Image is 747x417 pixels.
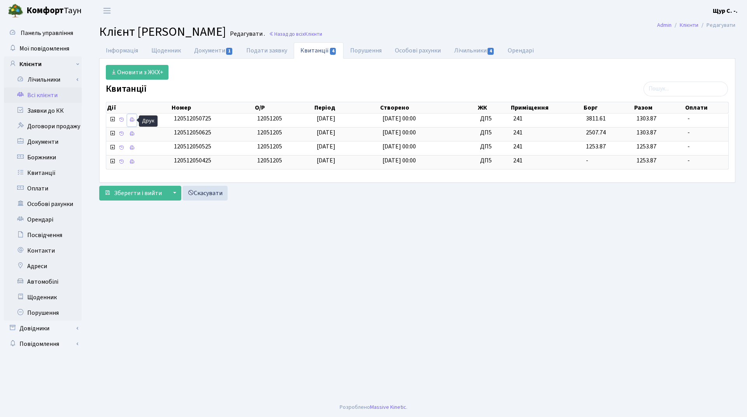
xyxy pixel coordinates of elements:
[4,87,82,103] a: Всі клієнти
[106,65,168,80] a: Оновити з ЖКХ+
[240,42,294,59] a: Подати заявку
[687,128,725,137] span: -
[26,4,64,17] b: Комфорт
[340,403,407,412] div: Розроблено .
[317,114,335,123] span: [DATE]
[645,17,747,33] nav: breadcrumb
[637,156,656,165] span: 1253.87
[4,41,82,56] a: Мої повідомлення
[4,336,82,352] a: Повідомлення
[8,3,23,19] img: logo.png
[4,305,82,321] a: Порушення
[513,156,580,165] span: 241
[586,156,588,165] span: -
[687,156,725,165] span: -
[687,142,725,151] span: -
[99,23,226,41] span: Клієнт [PERSON_NAME]
[4,227,82,243] a: Посвідчення
[477,102,510,113] th: ЖК
[4,103,82,119] a: Заявки до КК
[4,134,82,150] a: Документи
[4,56,82,72] a: Клієнти
[317,142,335,151] span: [DATE]
[637,128,656,137] span: 1303.87
[257,114,282,123] span: 12051205
[106,102,171,113] th: Дії
[26,4,82,17] span: Таун
[174,156,211,165] span: 120512050425
[99,186,167,201] button: Зберегти і вийти
[269,30,322,38] a: Назад до всіхКлієнти
[174,142,211,151] span: 120512050525
[382,156,416,165] span: [DATE] 00:00
[388,42,447,59] a: Особові рахунки
[657,21,672,29] a: Admin
[106,84,147,95] label: Квитанції
[487,48,494,55] span: 4
[447,42,501,59] a: Лічильники
[228,30,265,38] small: Редагувати .
[145,42,188,59] a: Щоденник
[513,128,580,137] span: 241
[4,258,82,274] a: Адреси
[99,42,145,59] a: Інформація
[114,189,162,197] span: Зберегти і вийти
[379,102,477,113] th: Створено
[257,156,282,165] span: 12051205
[480,128,507,137] span: ДП5
[633,102,684,113] th: Разом
[480,142,507,151] span: ДП5
[317,156,335,165] span: [DATE]
[174,128,211,137] span: 120512050625
[4,25,82,41] a: Панель управління
[637,142,656,151] span: 1253.87
[644,82,728,96] input: Пошук...
[4,181,82,196] a: Оплати
[9,72,82,87] a: Лічильники
[586,114,606,123] span: 3811.61
[687,114,725,123] span: -
[684,102,728,113] th: Оплати
[174,114,211,123] span: 120512050725
[370,403,406,411] a: Massive Kinetic
[4,150,82,165] a: Боржники
[480,156,507,165] span: ДП5
[382,128,416,137] span: [DATE] 00:00
[637,114,656,123] span: 1303.87
[382,114,416,123] span: [DATE] 00:00
[4,321,82,336] a: Довідники
[330,48,336,55] span: 4
[182,186,228,201] a: Скасувати
[4,119,82,134] a: Договори продажу
[4,165,82,181] a: Квитанції
[713,7,738,15] b: Щур С. -.
[139,115,158,127] div: Друк
[698,21,735,30] li: Редагувати
[305,30,322,38] span: Клієнти
[513,114,580,123] span: 241
[583,102,633,113] th: Борг
[19,44,69,53] span: Мої повідомлення
[344,42,388,59] a: Порушення
[317,128,335,137] span: [DATE]
[510,102,583,113] th: Приміщення
[501,42,540,59] a: Орендарі
[97,4,117,17] button: Переключити навігацію
[480,114,507,123] span: ДП5
[586,128,606,137] span: 2507.74
[21,29,73,37] span: Панель управління
[294,42,343,59] a: Квитанції
[4,212,82,227] a: Орендарі
[314,102,379,113] th: Період
[226,48,232,55] span: 1
[680,21,698,29] a: Клієнти
[257,128,282,137] span: 12051205
[188,42,240,59] a: Документи
[257,142,282,151] span: 12051205
[713,6,738,16] a: Щур С. -.
[513,142,580,151] span: 241
[254,102,314,113] th: О/Р
[382,142,416,151] span: [DATE] 00:00
[4,274,82,290] a: Автомобілі
[586,142,606,151] span: 1253.87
